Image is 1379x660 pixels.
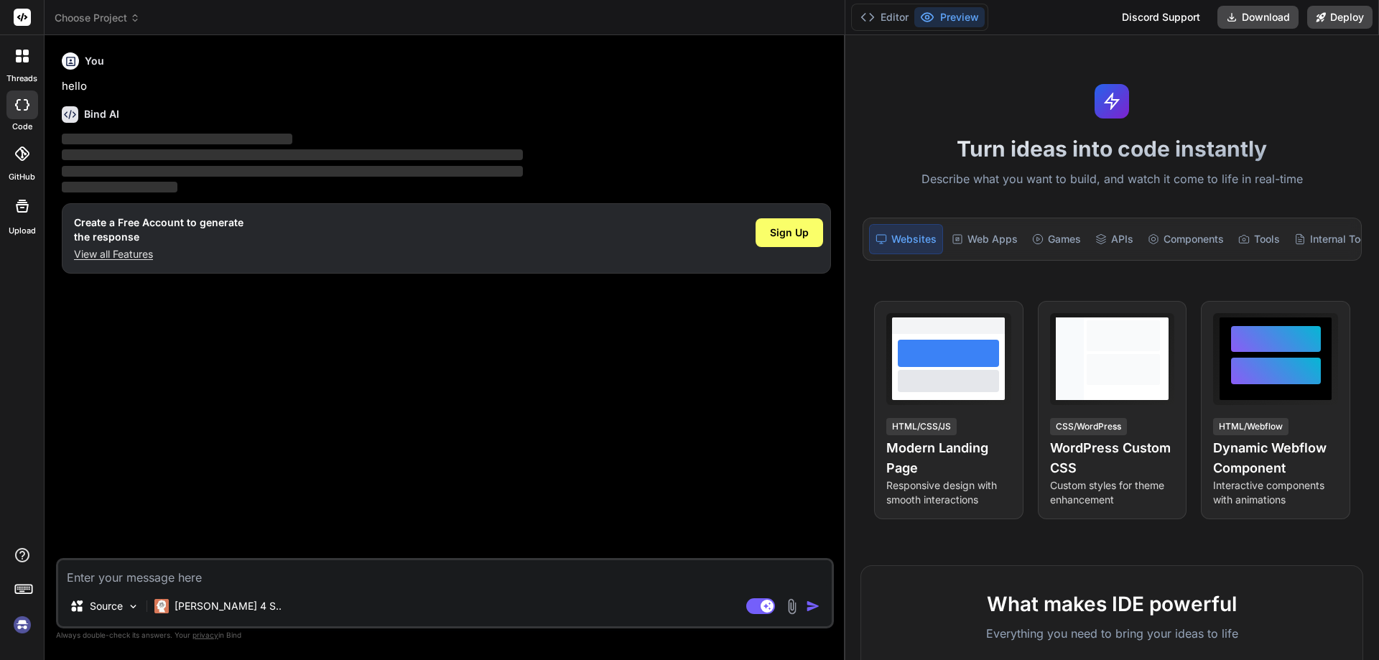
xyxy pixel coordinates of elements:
span: ‌ [62,182,177,192]
div: Websites [869,224,943,254]
button: Deploy [1307,6,1373,29]
div: Components [1142,224,1230,254]
label: Upload [9,225,36,237]
p: [PERSON_NAME] 4 S.. [175,599,282,613]
span: Sign Up [770,226,809,240]
button: Editor [855,7,914,27]
h6: Bind AI [84,107,119,121]
div: Games [1026,224,1087,254]
div: APIs [1090,224,1139,254]
p: Custom styles for theme enhancement [1050,478,1175,507]
p: Responsive design with smooth interactions [886,478,1011,507]
div: Discord Support [1113,6,1209,29]
span: ‌ [62,149,523,160]
h1: Create a Free Account to generate the response [74,215,243,244]
button: Download [1217,6,1299,29]
div: HTML/CSS/JS [886,418,957,435]
h6: You [85,54,104,68]
p: Describe what you want to build, and watch it come to life in real-time [854,170,1370,189]
p: Everything you need to bring your ideas to life [884,625,1339,642]
label: code [12,121,32,133]
p: Always double-check its answers. Your in Bind [56,628,834,642]
p: Interactive components with animations [1213,478,1338,507]
p: Source [90,599,123,613]
span: privacy [192,631,218,639]
img: attachment [784,598,800,615]
p: View all Features [74,247,243,261]
div: HTML/Webflow [1213,418,1289,435]
div: Tools [1232,224,1286,254]
h2: What makes IDE powerful [884,589,1339,619]
img: icon [806,599,820,613]
img: signin [10,613,34,637]
h1: Turn ideas into code instantly [854,136,1370,162]
p: hello [62,78,831,95]
button: Preview [914,7,985,27]
label: GitHub [9,171,35,183]
div: Web Apps [946,224,1023,254]
span: ‌ [62,134,292,144]
div: CSS/WordPress [1050,418,1127,435]
img: Pick Models [127,600,139,613]
h4: Dynamic Webflow Component [1213,438,1338,478]
h4: Modern Landing Page [886,438,1011,478]
img: Claude 4 Sonnet [154,599,169,613]
span: ‌ [62,166,523,177]
span: Choose Project [55,11,140,25]
label: threads [6,73,37,85]
h4: WordPress Custom CSS [1050,438,1175,478]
